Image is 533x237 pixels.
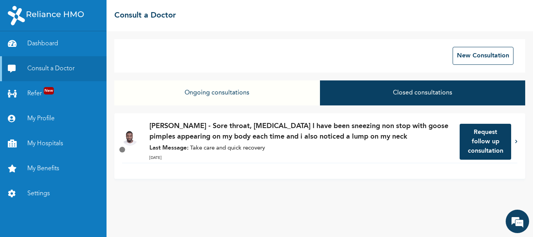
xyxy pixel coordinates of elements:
button: New Consultation [453,47,513,65]
img: RelianceHMO's Logo [8,6,84,25]
button: Closed consultations [320,80,525,105]
img: Doctor [122,130,138,146]
p: [DATE] [149,155,452,161]
button: Request follow up consultation [460,124,511,160]
p: [PERSON_NAME] - Sore throat, [MEDICAL_DATA] I have been sneezing non stop with goose pimples appe... [149,121,452,142]
p: Take care and quick recovery [149,144,452,153]
button: Ongoing consultations [114,80,320,105]
span: New [44,87,54,94]
h2: Consult a Doctor [114,10,176,21]
strong: Last Message: [149,145,188,151]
